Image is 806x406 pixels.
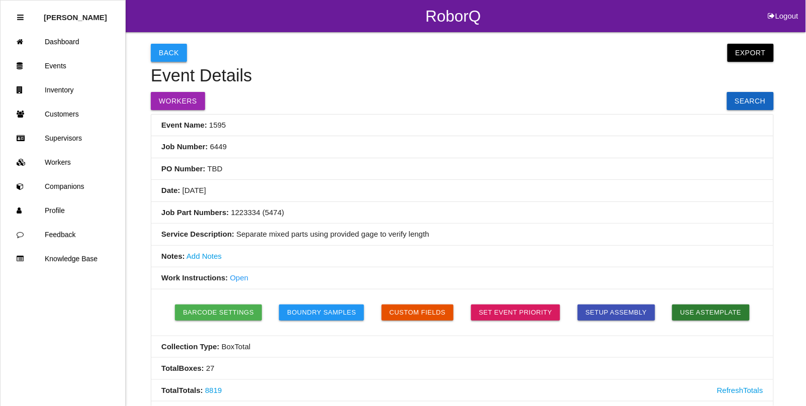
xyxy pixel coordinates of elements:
div: Close [17,6,24,30]
li: 27 [151,358,773,380]
a: Workers [1,150,125,174]
button: Use asTemplate [672,304,750,321]
a: Open [230,273,248,282]
button: Export [728,44,774,62]
a: Companions [1,174,125,198]
li: Box Total [151,336,773,358]
b: Job Number: [161,142,208,151]
a: Add Notes [187,252,222,260]
a: Feedback [1,223,125,247]
b: PO Number: [161,164,206,173]
a: Customers [1,102,125,126]
a: Events [1,54,125,78]
b: Service Description: [161,230,234,238]
a: Dashboard [1,30,125,54]
li: TBD [151,158,773,180]
li: 1595 [151,115,773,137]
b: Work Instructions: [161,273,228,282]
b: Event Name: [161,121,207,129]
li: 6449 [151,136,773,158]
a: 8819 [205,386,222,394]
button: Workers [151,92,205,110]
b: Total Totals : [161,386,203,394]
a: Profile [1,198,125,223]
b: Date: [161,186,181,194]
li: [DATE] [151,180,773,202]
b: Job Part Numbers: [161,208,229,217]
button: Boundry Samples [279,304,364,321]
button: Back [151,44,187,62]
b: Collection Type: [161,342,220,351]
a: Set Event Priority [471,304,561,321]
a: Refresh Totals [717,385,763,396]
button: Custom Fields [382,304,454,321]
b: Notes: [161,252,185,260]
a: Knowledge Base [1,247,125,271]
li: Separate mixed parts using provided gage to verify length [151,224,773,246]
button: Setup Assembly [578,304,655,321]
h4: Event Details [151,66,774,85]
a: Search [727,92,774,110]
a: Supervisors [1,126,125,150]
li: 1223334 (5474) [151,202,773,224]
a: Inventory [1,78,125,102]
p: Rosie Blandino [44,6,107,22]
button: Barcode Settings [175,304,262,321]
b: Total Boxes : [161,364,204,372]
